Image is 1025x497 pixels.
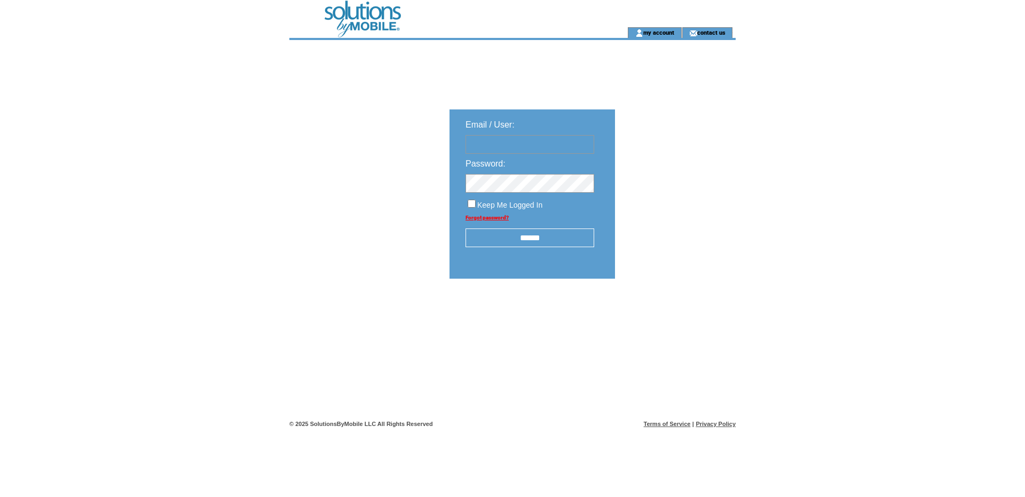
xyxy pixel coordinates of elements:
span: © 2025 SolutionsByMobile LLC All Rights Reserved [289,421,433,427]
img: contact_us_icon.gif;jsessionid=028A4BB8962D9A50D5798922993AA9C7 [689,29,697,37]
a: Privacy Policy [696,421,736,427]
a: contact us [697,29,726,36]
a: Terms of Service [644,421,691,427]
span: Keep Me Logged In [477,201,542,209]
a: Forgot password? [466,215,509,220]
img: transparent.png;jsessionid=028A4BB8962D9A50D5798922993AA9C7 [646,305,699,319]
a: my account [643,29,674,36]
span: Email / User: [466,120,515,129]
img: account_icon.gif;jsessionid=028A4BB8962D9A50D5798922993AA9C7 [635,29,643,37]
span: Password: [466,159,506,168]
span: | [692,421,694,427]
